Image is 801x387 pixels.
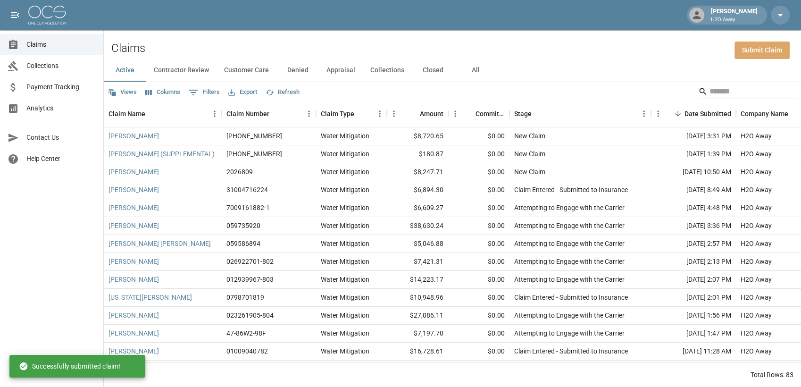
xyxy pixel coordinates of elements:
[734,42,790,59] a: Submit Claim
[111,42,145,55] h2: Claims
[321,203,369,212] div: Water Mitigation
[387,361,448,379] div: $23,741.97
[387,307,448,325] div: $27,086.11
[448,107,462,121] button: Menu
[651,343,736,361] div: [DATE] 11:28 AM
[448,217,509,235] div: $0.00
[651,361,736,379] div: [DATE] 10:37 AM
[741,293,772,302] div: H2O Away
[26,40,96,50] span: Claims
[387,101,448,127] div: Amount
[321,185,369,194] div: Water Mitigation
[741,131,772,141] div: H2O Away
[354,107,367,120] button: Sort
[651,217,736,235] div: [DATE] 3:36 PM
[387,199,448,217] div: $6,609.27
[684,101,731,127] div: Date Submitted
[108,167,159,177] a: [PERSON_NAME]
[108,346,159,356] a: [PERSON_NAME]
[26,103,96,113] span: Analytics
[108,311,159,320] a: [PERSON_NAME]
[407,107,420,120] button: Sort
[651,307,736,325] div: [DATE] 1:56 PM
[448,145,509,163] div: $0.00
[108,185,159,194] a: [PERSON_NAME]
[448,361,509,379] div: $0.00
[514,185,628,194] div: Claim Entered - Submitted to Insurance
[741,203,772,212] div: H2O Away
[448,181,509,199] div: $0.00
[651,253,736,271] div: [DATE] 2:13 PM
[321,149,369,159] div: Water Mitigation
[387,217,448,235] div: $38,630.24
[509,101,651,127] div: Stage
[321,346,369,356] div: Water Mitigation
[226,328,266,338] div: 47-86W2-98F
[143,85,183,100] button: Select columns
[108,328,159,338] a: [PERSON_NAME]
[448,253,509,271] div: $0.00
[651,163,736,181] div: [DATE] 10:50 AM
[321,131,369,141] div: Water Mitigation
[651,107,665,121] button: Menu
[387,289,448,307] div: $10,948.96
[226,311,274,320] div: 023261905-804
[532,107,545,120] button: Sort
[222,101,316,127] div: Claim Number
[741,275,772,284] div: H2O Away
[514,149,545,159] div: New Claim
[387,145,448,163] div: $180.87
[448,289,509,307] div: $0.00
[226,85,259,100] button: Export
[226,203,270,212] div: 7009161882-1
[321,293,369,302] div: Water Mitigation
[146,59,217,82] button: Contractor Review
[226,257,274,266] div: 026922701-802
[741,221,772,230] div: H2O Away
[217,59,276,82] button: Customer Care
[671,107,684,120] button: Sort
[651,235,736,253] div: [DATE] 2:57 PM
[104,101,222,127] div: Claim Name
[387,343,448,361] div: $16,728.61
[387,253,448,271] div: $7,421.31
[226,149,282,159] div: 01-008-827459
[741,257,772,266] div: H2O Away
[514,328,625,338] div: Attempting to Engage with the Carrier
[514,257,625,266] div: Attempting to Engage with the Carrier
[104,59,801,82] div: dynamic tabs
[448,163,509,181] div: $0.00
[514,101,532,127] div: Stage
[108,275,159,284] a: [PERSON_NAME]
[514,167,545,177] div: New Claim
[741,101,788,127] div: Company Name
[448,101,509,127] div: Committed Amount
[741,239,772,248] div: H2O Away
[108,257,159,266] a: [PERSON_NAME]
[373,107,387,121] button: Menu
[707,7,761,24] div: [PERSON_NAME]
[651,325,736,343] div: [DATE] 1:47 PM
[276,59,319,82] button: Denied
[651,199,736,217] div: [DATE] 4:48 PM
[448,325,509,343] div: $0.00
[448,235,509,253] div: $0.00
[226,293,264,302] div: 0798701819
[108,239,211,248] a: [PERSON_NAME] [PERSON_NAME]
[448,199,509,217] div: $0.00
[321,167,369,177] div: Water Mitigation
[108,149,215,159] a: [PERSON_NAME] (SUPPLEMENTAL)
[412,59,454,82] button: Closed
[448,271,509,289] div: $0.00
[186,85,222,100] button: Show filters
[226,275,274,284] div: 012939967-803
[698,84,799,101] div: Search
[448,343,509,361] div: $0.00
[514,275,625,284] div: Attempting to Engage with the Carrier
[387,325,448,343] div: $7,197.70
[454,59,497,82] button: All
[108,293,192,302] a: [US_STATE][PERSON_NAME]
[387,127,448,145] div: $8,720.65
[106,85,139,100] button: Views
[26,61,96,71] span: Collections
